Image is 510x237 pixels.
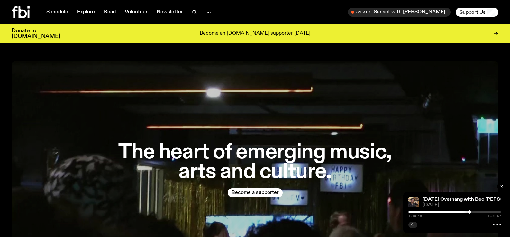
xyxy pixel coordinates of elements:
a: Volunteer [121,8,151,17]
a: Read [100,8,120,17]
span: 1:59:57 [487,215,501,218]
span: Tune in live [355,10,447,14]
button: Support Us [456,8,498,17]
button: On AirSunset with [PERSON_NAME] [348,8,451,17]
a: Explore [73,8,99,17]
span: Support Us [460,9,486,15]
h3: Donate to [DOMAIN_NAME] [12,28,60,39]
button: Become a supporter [228,188,283,197]
h1: The heart of emerging music, arts and culture. [111,143,399,182]
p: Become an [DOMAIN_NAME] supporter [DATE] [200,31,310,37]
a: Schedule [42,8,72,17]
span: 1:19:13 [408,215,422,218]
a: Newsletter [153,8,187,17]
span: [DATE] [423,203,501,207]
